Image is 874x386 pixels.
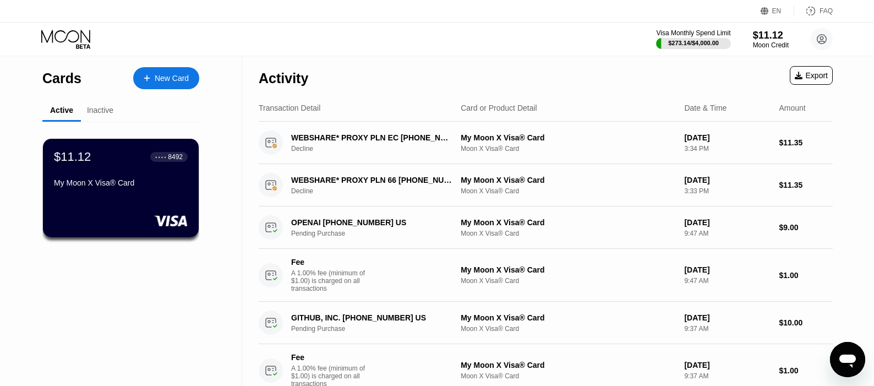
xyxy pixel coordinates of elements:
div: ● ● ● ● [155,155,166,159]
div: My Moon X Visa® Card [461,265,675,274]
div: [DATE] [684,361,770,369]
div: Active [50,106,73,115]
div: Pending Purchase [291,325,465,333]
div: EN [772,7,782,15]
div: My Moon X Visa® Card [461,361,675,369]
div: Moon X Visa® Card [461,277,675,285]
div: [DATE] [684,218,770,227]
div: $11.12● ● ● ●8492My Moon X Visa® Card [43,139,199,237]
div: 9:47 AM [684,230,770,237]
div: My Moon X Visa® Card [54,178,188,187]
div: $9.00 [779,223,833,232]
div: $11.12 [54,150,91,164]
div: Activity [259,70,308,86]
div: [DATE] [684,176,770,184]
div: 8492 [168,153,183,161]
div: [DATE] [684,133,770,142]
div: Transaction Detail [259,104,320,112]
div: $11.35 [779,181,833,189]
div: My Moon X Visa® Card [461,133,675,142]
div: 3:33 PM [684,187,770,195]
div: [DATE] [684,265,770,274]
div: OPENAI [PHONE_NUMBER] USPending PurchaseMy Moon X Visa® CardMoon X Visa® Card[DATE]9:47 AM$9.00 [259,206,833,249]
div: $11.35 [779,138,833,147]
div: $273.14 / $4,000.00 [668,40,719,46]
div: 9:37 AM [684,325,770,333]
div: Inactive [87,106,113,115]
div: WEBSHARE* PROXY PLN EC [PHONE_NUMBER] US [291,133,453,142]
div: Date & Time [684,104,726,112]
div: OPENAI [PHONE_NUMBER] US [291,218,453,227]
div: Pending Purchase [291,230,465,237]
div: New Card [133,67,199,89]
div: My Moon X Visa® Card [461,313,675,322]
div: [DATE] [684,313,770,322]
div: Cards [42,70,81,86]
div: $1.00 [779,366,833,375]
div: Decline [291,187,465,195]
div: Decline [291,145,465,153]
div: My Moon X Visa® Card [461,176,675,184]
div: EN [761,6,794,17]
div: 9:37 AM [684,372,770,380]
div: A 1.00% fee (minimum of $1.00) is charged on all transactions [291,269,374,292]
div: Moon X Visa® Card [461,230,675,237]
div: Export [795,71,828,80]
div: GITHUB, INC. [PHONE_NUMBER] US [291,313,453,322]
div: Export [790,66,833,85]
div: WEBSHARE* PROXY PLN 66 [PHONE_NUMBER] USDeclineMy Moon X Visa® CardMoon X Visa® Card[DATE]3:33 PM... [259,164,833,206]
div: Fee [291,353,368,362]
div: Moon X Visa® Card [461,325,675,333]
div: Visa Monthly Spend Limit [656,29,730,37]
div: Amount [779,104,805,112]
div: $1.00 [779,271,833,280]
div: Fee [291,258,368,267]
div: My Moon X Visa® Card [461,218,675,227]
div: $11.12Moon Credit [753,30,789,49]
div: FeeA 1.00% fee (minimum of $1.00) is charged on all transactionsMy Moon X Visa® CardMoon X Visa® ... [259,249,833,302]
div: FAQ [794,6,833,17]
div: 9:47 AM [684,277,770,285]
div: Visa Monthly Spend Limit$273.14/$4,000.00 [656,29,730,49]
iframe: Button to launch messaging window [830,342,865,377]
div: $10.00 [779,318,833,327]
div: WEBSHARE* PROXY PLN EC [PHONE_NUMBER] USDeclineMy Moon X Visa® CardMoon X Visa® Card[DATE]3:34 PM... [259,122,833,164]
div: Moon Credit [753,41,789,49]
div: WEBSHARE* PROXY PLN 66 [PHONE_NUMBER] US [291,176,453,184]
div: Card or Product Detail [461,104,537,112]
div: Moon X Visa® Card [461,145,675,153]
div: $11.12 [753,30,789,41]
div: GITHUB, INC. [PHONE_NUMBER] USPending PurchaseMy Moon X Visa® CardMoon X Visa® Card[DATE]9:37 AM$... [259,302,833,344]
div: Moon X Visa® Card [461,187,675,195]
div: FAQ [820,7,833,15]
div: New Card [155,74,189,83]
div: 3:34 PM [684,145,770,153]
div: Moon X Visa® Card [461,372,675,380]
